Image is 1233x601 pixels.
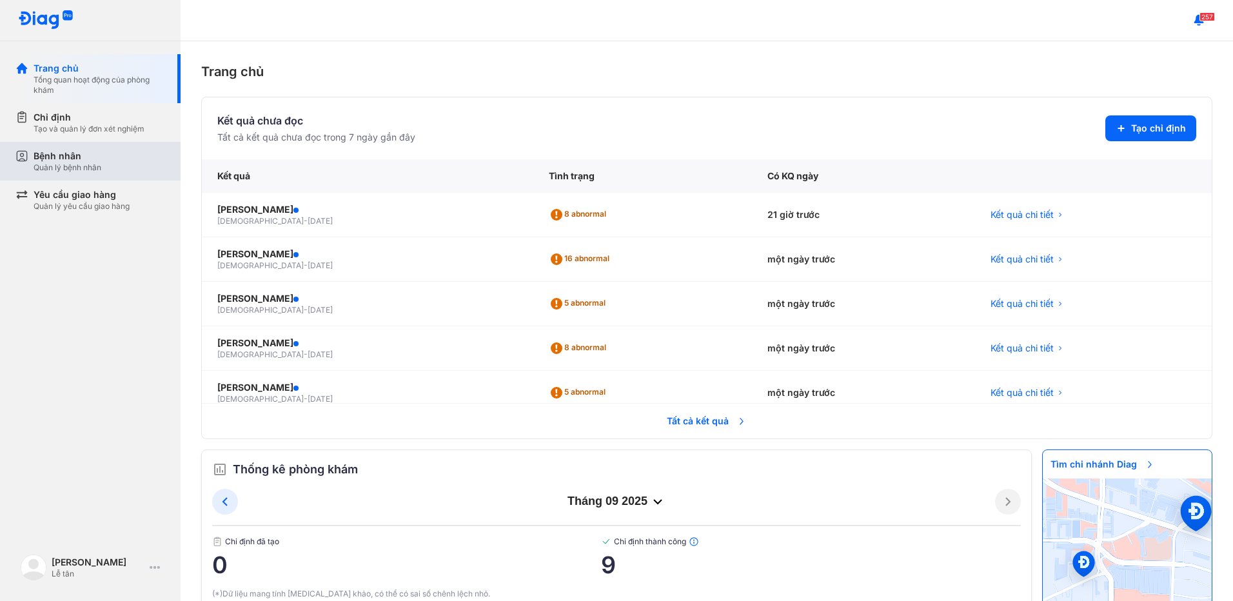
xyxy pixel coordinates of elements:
[549,204,611,225] div: 8 abnormal
[991,386,1054,399] span: Kết quả chi tiết
[202,159,533,193] div: Kết quả
[308,394,333,404] span: [DATE]
[549,293,611,314] div: 5 abnormal
[217,394,304,404] span: [DEMOGRAPHIC_DATA]
[233,460,358,478] span: Thống kê phòng khám
[217,203,518,216] div: [PERSON_NAME]
[52,556,144,569] div: [PERSON_NAME]
[752,193,975,237] div: 21 giờ trước
[752,326,975,371] div: một ngày trước
[34,75,165,95] div: Tổng quan hoạt động của phòng khám
[991,253,1054,266] span: Kết quả chi tiết
[991,297,1054,310] span: Kết quả chi tiết
[991,208,1054,221] span: Kết quả chi tiết
[549,249,615,270] div: 16 abnormal
[212,588,1021,600] div: (*)Dữ liệu mang tính [MEDICAL_DATA] khảo, có thể có sai số chênh lệch nhỏ.
[34,188,130,201] div: Yêu cầu giao hàng
[212,552,601,578] span: 0
[201,62,1212,81] div: Trang chủ
[217,216,304,226] span: [DEMOGRAPHIC_DATA]
[533,159,752,193] div: Tình trạng
[752,159,975,193] div: Có KQ ngày
[304,394,308,404] span: -
[304,350,308,359] span: -
[34,111,144,124] div: Chỉ định
[18,10,74,30] img: logo
[689,537,699,547] img: info.7e716105.svg
[217,337,518,350] div: [PERSON_NAME]
[1199,12,1215,21] span: 257
[991,342,1054,355] span: Kết quả chi tiết
[238,494,995,509] div: tháng 09 2025
[217,350,304,359] span: [DEMOGRAPHIC_DATA]
[1105,115,1196,141] button: Tạo chỉ định
[34,201,130,212] div: Quản lý yêu cầu giao hàng
[549,338,611,359] div: 8 abnormal
[217,261,304,270] span: [DEMOGRAPHIC_DATA]
[212,462,228,477] img: order.5a6da16c.svg
[217,113,415,128] div: Kết quả chưa đọc
[52,569,144,579] div: Lễ tân
[212,537,601,547] span: Chỉ định đã tạo
[304,261,308,270] span: -
[659,407,755,435] span: Tất cả kết quả
[549,382,611,403] div: 5 abnormal
[308,261,333,270] span: [DATE]
[217,381,518,394] div: [PERSON_NAME]
[34,150,101,163] div: Bệnh nhân
[304,305,308,315] span: -
[217,131,415,144] div: Tất cả kết quả chưa đọc trong 7 ngày gần đây
[1131,122,1186,135] span: Tạo chỉ định
[308,350,333,359] span: [DATE]
[308,216,333,226] span: [DATE]
[212,537,222,547] img: document.50c4cfd0.svg
[217,292,518,305] div: [PERSON_NAME]
[308,305,333,315] span: [DATE]
[752,371,975,415] div: một ngày trước
[601,537,611,547] img: checked-green.01cc79e0.svg
[304,216,308,226] span: -
[601,552,1021,578] span: 9
[601,537,1021,547] span: Chỉ định thành công
[1043,450,1163,478] span: Tìm chi nhánh Diag
[34,124,144,134] div: Tạo và quản lý đơn xét nghiệm
[34,163,101,173] div: Quản lý bệnh nhân
[752,237,975,282] div: một ngày trước
[34,62,165,75] div: Trang chủ
[217,248,518,261] div: [PERSON_NAME]
[21,555,46,580] img: logo
[752,282,975,326] div: một ngày trước
[217,305,304,315] span: [DEMOGRAPHIC_DATA]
